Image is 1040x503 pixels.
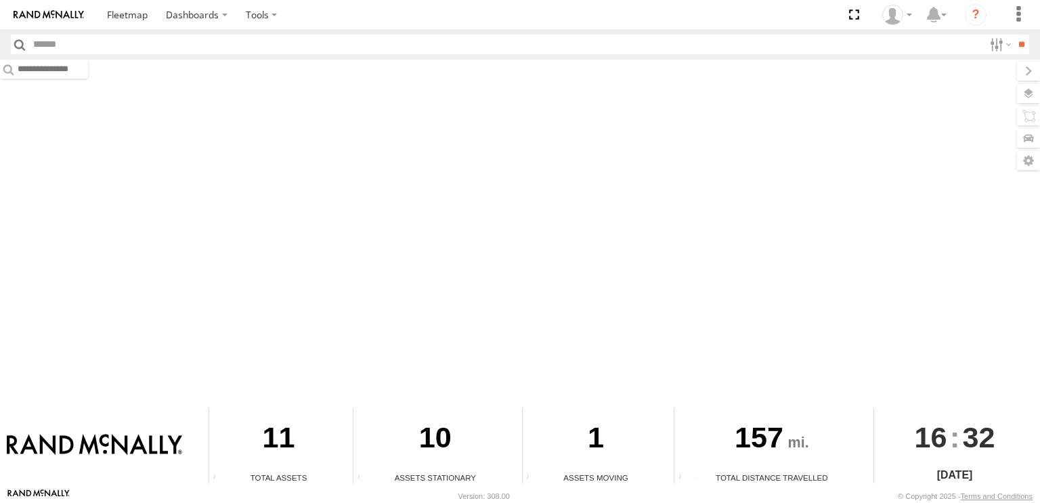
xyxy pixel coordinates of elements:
[877,5,917,25] div: Valeo Dash
[353,472,517,483] div: Assets Stationary
[353,473,374,483] div: Total number of assets current stationary.
[915,408,947,466] span: 16
[965,4,987,26] i: ?
[874,408,1035,466] div: :
[209,472,348,483] div: Total Assets
[674,408,869,472] div: 157
[7,489,70,503] a: Visit our Website
[209,408,348,472] div: 11
[209,473,230,483] div: Total number of Enabled Assets
[523,473,543,483] div: Total number of assets current in transit.
[14,10,84,20] img: rand-logo.svg
[961,492,1033,500] a: Terms and Conditions
[7,434,182,457] img: Rand McNally
[874,467,1035,483] div: [DATE]
[674,473,695,483] div: Total distance travelled by all assets within specified date range and applied filters
[1017,151,1040,170] label: Map Settings
[353,408,517,472] div: 10
[523,472,670,483] div: Assets Moving
[458,492,510,500] div: Version: 308.00
[963,408,995,466] span: 32
[898,492,1033,500] div: © Copyright 2025 -
[674,472,869,483] div: Total Distance Travelled
[523,408,670,472] div: 1
[984,35,1014,54] label: Search Filter Options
